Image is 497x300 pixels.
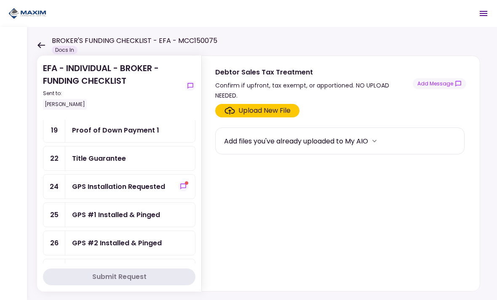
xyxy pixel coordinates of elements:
[43,118,65,142] div: 19
[52,36,217,46] h1: BROKER'S FUNDING CHECKLIST - EFA - MCC150075
[43,259,195,284] a: 30Interview
[413,78,466,89] button: show-messages
[215,80,413,101] div: Confirm if upfront, tax exempt, or apportioned. NO UPLOAD NEEDED.
[215,67,413,77] div: Debtor Sales Tax Treatment
[215,104,299,117] span: Click here to upload the required document
[43,146,65,170] div: 22
[201,56,480,292] div: Debtor Sales Tax TreatmentConfirm if upfront, tax exempt, or apportioned. NO UPLOAD NEEDED.show-m...
[43,175,65,199] div: 24
[43,203,65,227] div: 25
[52,46,77,54] div: Docs In
[72,153,126,164] div: Title Guarantee
[224,136,368,146] div: Add files you've already uploaded to My AIO
[43,118,195,143] a: 19Proof of Down Payment 1
[43,90,182,97] div: Sent to:
[43,231,195,255] a: 26GPS #2 Installed & Pinged
[185,81,195,91] button: show-messages
[43,62,182,110] div: EFA - INDIVIDUAL - BROKER - FUNDING CHECKLIST
[43,146,195,171] a: 22Title Guarantee
[8,7,46,20] img: Partner icon
[43,99,87,110] div: [PERSON_NAME]
[178,181,188,191] button: show-messages
[43,268,195,285] button: Submit Request
[43,259,65,283] div: 30
[72,125,159,135] div: Proof of Down Payment 1
[43,231,65,255] div: 26
[473,3,494,24] button: Open menu
[43,174,195,199] a: 24GPS Installation Requestedshow-messages
[43,202,195,227] a: 25GPS #1 Installed & Pinged
[72,210,160,220] div: GPS #1 Installed & Pinged
[238,106,291,116] div: Upload New File
[72,181,165,192] div: GPS Installation Requested
[368,135,381,147] button: more
[92,272,147,282] div: Submit Request
[72,238,162,248] div: GPS #2 Installed & Pinged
